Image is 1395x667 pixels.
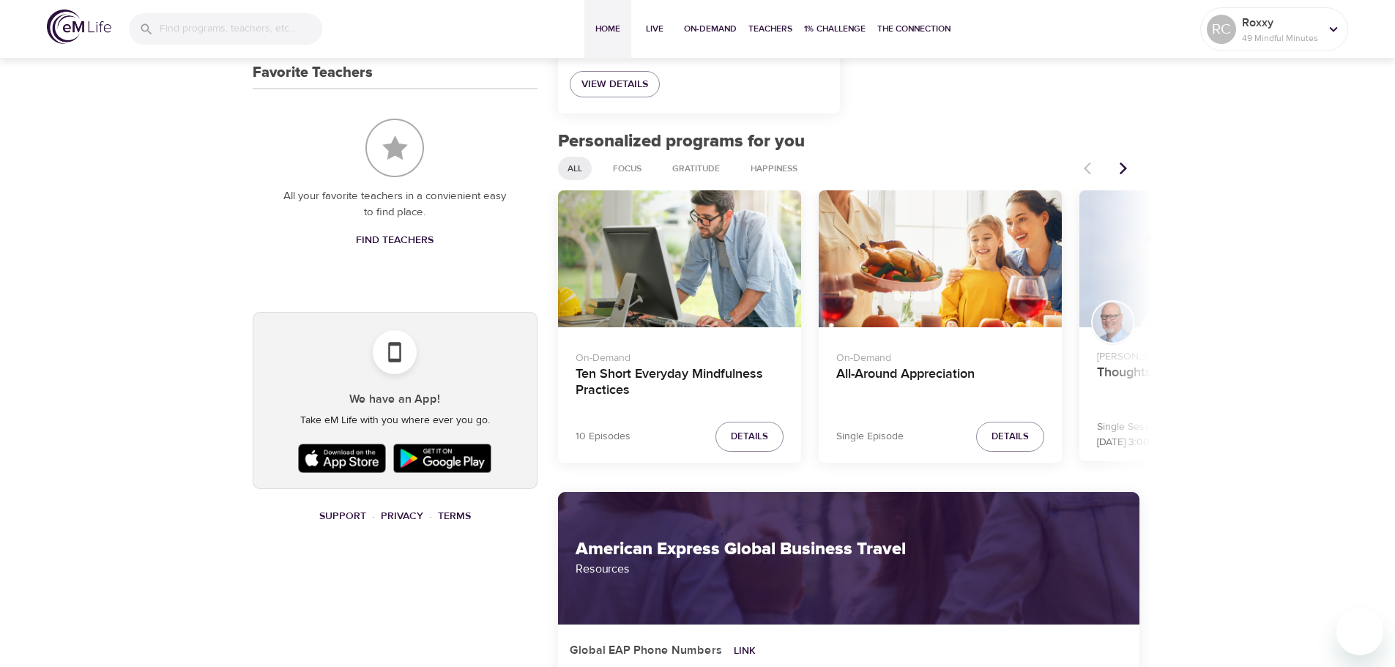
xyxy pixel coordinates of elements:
[715,422,784,452] button: Details
[742,163,806,175] span: Happiness
[663,157,729,180] div: Gratitude
[581,75,648,94] span: View Details
[741,157,807,180] div: Happiness
[576,560,1123,578] p: Resources
[1242,14,1320,31] p: Roxxy
[1207,15,1236,44] div: RC
[282,188,508,221] p: All your favorite teachers in a convienient easy to find place.
[570,643,722,658] h5: Global EAP Phone Numbers
[365,119,424,177] img: Favorite Teachers
[356,231,434,250] span: Find Teachers
[558,131,1140,152] h2: Personalized programs for you
[1097,365,1305,400] h4: Thoughts are Not Facts
[877,21,951,37] span: The Connection
[1336,608,1383,655] iframe: Button to launch messaging window
[559,163,591,175] span: All
[47,10,111,44] img: logo
[381,510,423,523] a: Privacy
[576,539,1123,560] h2: American Express Global Business Travel
[1079,190,1323,327] button: Thoughts are Not Facts
[731,428,768,445] span: Details
[604,163,650,175] span: Focus
[976,422,1044,452] button: Details
[265,392,525,407] h5: We have an App!
[603,157,651,180] div: Focus
[558,190,801,327] button: Ten Short Everyday Mindfulness Practices
[576,429,630,444] p: 10 Episodes
[576,366,784,401] h4: Ten Short Everyday Mindfulness Practices
[1107,152,1139,185] button: Next items
[253,507,537,526] nav: breadcrumb
[390,440,495,477] img: Google Play Store
[684,21,737,37] span: On-Demand
[663,163,729,175] span: Gratitude
[372,507,375,526] li: ·
[350,227,439,254] a: Find Teachers
[637,21,672,37] span: Live
[836,345,1044,366] p: On-Demand
[253,64,373,81] h3: Favorite Teachers
[558,157,592,180] div: All
[294,440,390,477] img: Apple App Store
[748,21,792,37] span: Teachers
[1242,31,1320,45] p: 49 Mindful Minutes
[1097,420,1167,435] p: Single Session
[1097,435,1167,450] p: [DATE] 3:00 pm
[836,366,1044,401] h4: All-Around Appreciation
[836,429,904,444] p: Single Episode
[1097,343,1305,365] p: [PERSON_NAME]
[576,345,784,366] p: On-Demand
[992,428,1029,445] span: Details
[734,644,756,657] a: Link
[438,510,471,523] a: Terms
[160,13,322,45] input: Find programs, teachers, etc...
[570,71,660,98] a: View Details
[804,21,866,37] span: 1% Challenge
[319,510,366,523] a: Support
[265,413,525,428] p: Take eM Life with you where ever you go.
[429,507,432,526] li: ·
[590,21,625,37] span: Home
[819,190,1062,327] button: All-Around Appreciation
